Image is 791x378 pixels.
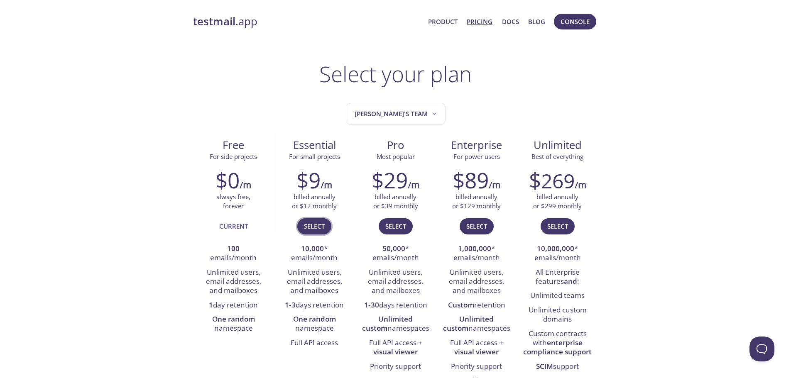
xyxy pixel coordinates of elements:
strong: Custom [448,300,474,310]
span: Pro [362,138,429,152]
button: Select [297,218,331,234]
span: Most popular [377,152,415,161]
li: days retention [361,298,430,312]
h2: $0 [216,168,240,193]
strong: SCIM [536,361,553,371]
button: Select [541,218,575,234]
li: Priority support [361,360,430,374]
strong: visual viewer [373,347,418,356]
span: Select [304,221,325,232]
li: Full API access + [361,336,430,360]
span: 269 [541,167,575,194]
h6: /m [408,178,419,192]
span: For power users [453,152,500,161]
li: Unlimited users, email addresses, and mailboxes [442,266,511,298]
li: All Enterprise features : [523,266,592,289]
h6: /m [489,178,500,192]
strong: 100 [227,244,240,253]
li: emails/month [199,242,268,266]
h6: /m [575,178,586,192]
li: Unlimited users, email addresses, and mailboxes [199,266,268,298]
iframe: Help Scout Beacon - Open [749,337,774,361]
button: Mark's team [346,103,446,125]
strong: One random [293,314,336,324]
span: Select [547,221,568,232]
li: Priority support [442,360,511,374]
li: Full API access + [442,336,511,360]
strong: Unlimited custom [362,314,413,333]
h1: Select your plan [319,61,472,86]
strong: 1,000,000 [458,244,491,253]
a: testmail.app [193,15,422,29]
li: Unlimited users, email addresses, and mailboxes [361,266,430,298]
li: Unlimited custom domains [523,303,592,327]
li: * emails/month [361,242,430,266]
p: always free, forever [216,193,250,210]
li: * emails/month [280,242,349,266]
strong: 1-3 [285,300,296,310]
span: Free [200,138,267,152]
a: Pricing [467,16,492,27]
span: Essential [281,138,348,152]
span: For side projects [210,152,257,161]
strong: and [564,276,577,286]
li: Unlimited users, email addresses, and mailboxes [280,266,349,298]
li: namespace [280,312,349,336]
li: Unlimited teams [523,289,592,303]
li: namespaces [361,312,430,336]
li: namespaces [442,312,511,336]
h6: /m [321,178,332,192]
h2: $29 [372,168,408,193]
span: Best of everything [531,152,583,161]
strong: testmail [193,14,235,29]
strong: 1-30 [364,300,379,310]
p: billed annually or $39 monthly [373,193,418,210]
span: Unlimited [534,138,582,152]
span: [PERSON_NAME]'s team [355,108,438,119]
li: * emails/month [523,242,592,266]
span: Enterprise [443,138,510,152]
span: Select [385,221,406,232]
span: Console [561,16,590,27]
strong: 50,000 [382,244,405,253]
li: * emails/month [442,242,511,266]
li: namespace [199,312,268,336]
strong: 10,000 [301,244,324,253]
p: billed annually or $299 monthly [533,193,582,210]
h6: /m [240,178,251,192]
li: days retention [280,298,349,312]
span: Select [466,221,487,232]
p: billed annually or $12 monthly [292,193,337,210]
li: Full API access [280,336,349,350]
button: Console [554,14,596,29]
strong: One random [212,314,255,324]
li: retention [442,298,511,312]
strong: enterprise compliance support [523,338,592,356]
a: Product [428,16,458,27]
button: Select [379,218,413,234]
span: For small projects [289,152,340,161]
a: Blog [528,16,545,27]
strong: visual viewer [454,347,499,356]
p: billed annually or $129 monthly [452,193,501,210]
strong: 10,000,000 [537,244,574,253]
button: Select [460,218,494,234]
strong: 1 [209,300,213,310]
li: day retention [199,298,268,312]
h2: $9 [296,168,321,193]
strong: Unlimited custom [443,314,494,333]
li: support [523,360,592,374]
h2: $ [529,168,575,193]
h2: $89 [453,168,489,193]
li: Custom contracts with [523,327,592,360]
a: Docs [502,16,519,27]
